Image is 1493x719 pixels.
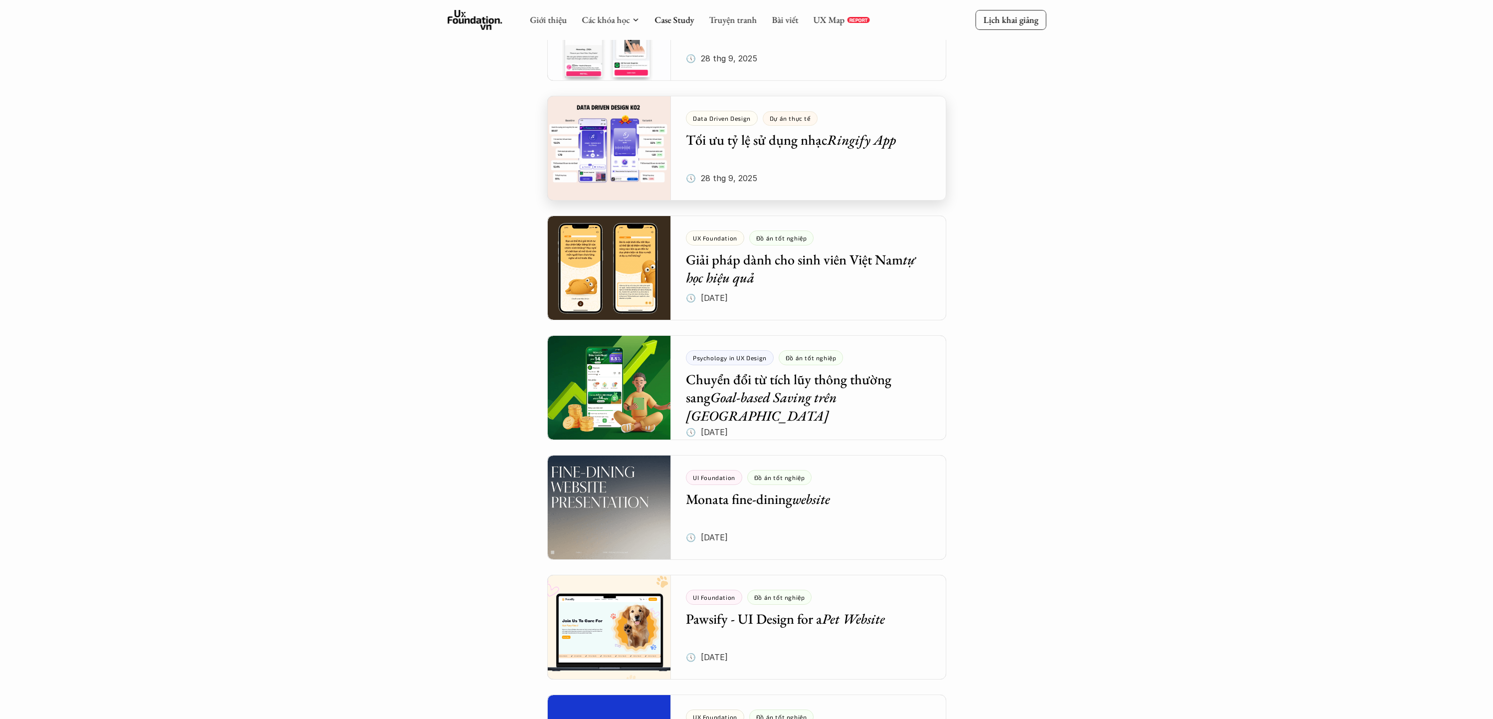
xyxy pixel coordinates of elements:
[709,14,757,25] a: Truyện tranh
[547,335,946,440] a: Psychology in UX DesignĐồ án tốt nghiệpChuyển đổi từ tích lũy thông thường sangGoal-based Saving ...
[547,216,946,320] a: UX FoundationĐồ án tốt nghiệpGiải pháp dành cho sinh viên Việt Namtự học hiệu quả🕔 [DATE]
[582,14,630,25] a: Các khóa học
[849,17,867,23] p: REPORT
[772,14,798,25] a: Bài viết
[975,10,1046,29] a: Lịch khai giảng
[547,96,946,201] a: Data Driven DesignDự án thực tếTối ưu tỷ lệ sử dụng nhạcRingify App🕔 28 thg 9, 2025
[654,14,694,25] a: Case Study
[530,14,567,25] a: Giới thiệu
[983,14,1038,25] p: Lịch khai giảng
[813,14,845,25] a: UX Map
[547,575,946,680] a: UI FoundationĐồ án tốt nghiệpPawsify - UI Design for aPet Website🕔 [DATE]
[847,17,869,23] a: REPORT
[547,455,946,560] a: UI FoundationĐồ án tốt nghiệpMonata fine-diningwebsite🕔 [DATE]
